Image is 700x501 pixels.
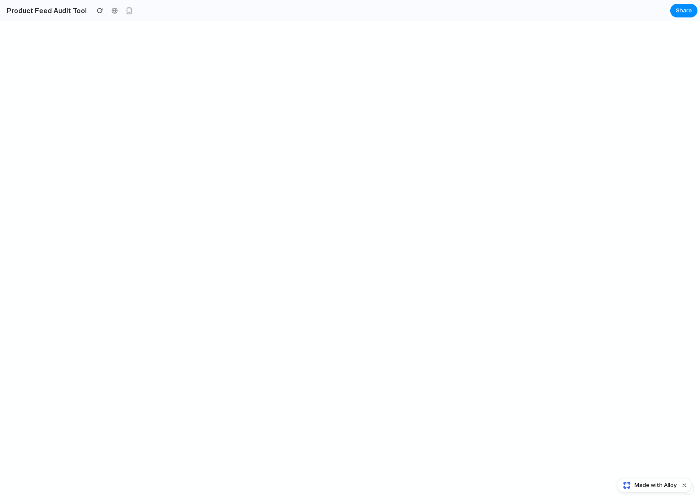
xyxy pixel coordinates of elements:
a: Made with Alloy [617,481,677,490]
button: Dismiss watermark [679,480,689,490]
span: Share [676,6,692,15]
span: Made with Alloy [635,481,677,490]
h2: Product Feed Audit Tool [3,6,87,16]
button: Share [670,4,697,17]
